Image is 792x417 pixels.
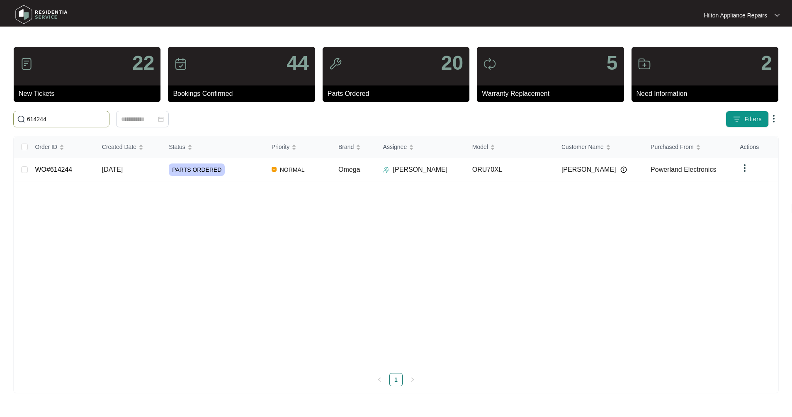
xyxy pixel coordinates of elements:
[383,142,407,151] span: Assignee
[389,373,403,386] li: 1
[406,373,419,386] li: Next Page
[328,89,469,99] p: Parts Ordered
[704,11,767,20] p: Hilton Appliance Repairs
[332,136,377,158] th: Brand
[638,57,651,71] img: icon
[169,142,185,151] span: Status
[338,166,360,173] span: Omega
[272,142,290,151] span: Priority
[472,142,488,151] span: Model
[744,115,762,124] span: Filters
[482,89,624,99] p: Warranty Replacement
[740,163,750,173] img: dropdown arrow
[651,166,716,173] span: Powerland Electronics
[775,13,780,17] img: dropdown arrow
[561,165,616,175] span: [PERSON_NAME]
[637,89,778,99] p: Need Information
[17,115,25,123] img: search-icon
[769,114,779,124] img: dropdown arrow
[761,53,772,73] p: 2
[441,53,463,73] p: 20
[287,53,309,73] p: 44
[377,136,466,158] th: Assignee
[410,377,415,382] span: right
[102,142,136,151] span: Created Date
[483,57,496,71] img: icon
[390,373,402,386] a: 1
[620,166,627,173] img: Info icon
[12,2,70,27] img: residentia service logo
[19,89,160,99] p: New Tickets
[169,163,225,176] span: PARTS ORDERED
[373,373,386,386] button: left
[174,57,187,71] img: icon
[466,136,555,158] th: Model
[651,142,693,151] span: Purchased From
[644,136,733,158] th: Purchased From
[277,165,308,175] span: NORMAL
[406,373,419,386] button: right
[265,136,332,158] th: Priority
[272,167,277,172] img: Vercel Logo
[726,111,769,127] button: filter iconFilters
[393,165,448,175] p: [PERSON_NAME]
[561,142,604,151] span: Customer Name
[132,53,154,73] p: 22
[35,166,72,173] a: WO#614244
[607,53,618,73] p: 5
[20,57,33,71] img: icon
[555,136,644,158] th: Customer Name
[27,115,106,124] input: Search by Order Id, Assignee Name, Customer Name, Brand and Model
[466,158,555,181] td: ORU70XL
[329,57,342,71] img: icon
[162,136,265,158] th: Status
[173,89,315,99] p: Bookings Confirmed
[733,115,741,123] img: filter icon
[35,142,57,151] span: Order ID
[383,166,390,173] img: Assigner Icon
[733,136,778,158] th: Actions
[95,136,162,158] th: Created Date
[28,136,95,158] th: Order ID
[373,373,386,386] li: Previous Page
[102,166,123,173] span: [DATE]
[377,377,382,382] span: left
[338,142,354,151] span: Brand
